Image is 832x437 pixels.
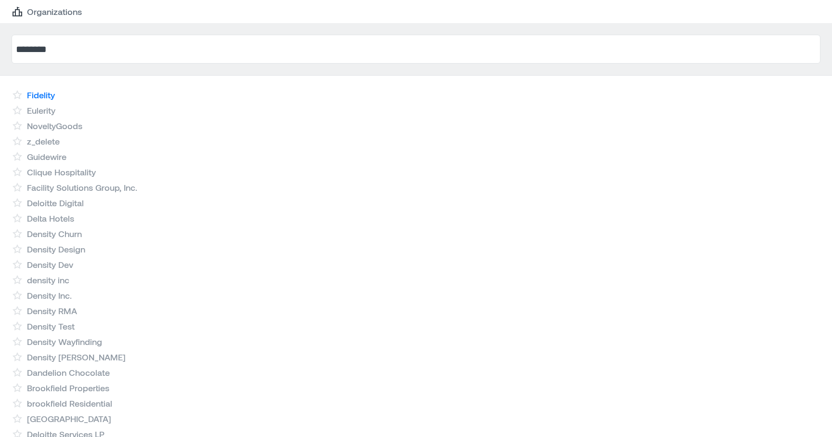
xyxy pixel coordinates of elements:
[27,259,73,270] a: Density Dev
[27,197,84,209] a: Deloitte Digital
[27,336,102,347] a: Density Wayfinding
[27,89,55,101] a: Fidelity
[27,182,137,193] a: Facility Solutions Group, Inc.
[27,243,85,255] a: Density Design
[27,382,109,394] a: Brookfield Properties
[27,120,82,132] a: NoveltyGoods
[27,151,66,162] a: Guidewire
[27,105,55,116] a: Eulerity
[27,305,77,317] a: Density RMA
[27,397,112,409] a: brookfield Residential
[27,351,126,363] a: Density [PERSON_NAME]
[27,413,111,424] a: [GEOGRAPHIC_DATA]
[27,166,96,178] a: Clique Hospitality
[27,135,60,147] a: z_delete
[27,290,72,301] a: Density Inc.
[27,320,75,332] a: Density Test
[27,212,74,224] a: Delta Hotels
[27,6,82,17] p: Organizations
[27,367,110,378] a: Dandelion Chocolate
[27,228,82,239] a: Density Churn
[12,6,820,17] nav: breadcrumb
[27,274,69,286] a: density inc
[12,6,82,17] a: Organizations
